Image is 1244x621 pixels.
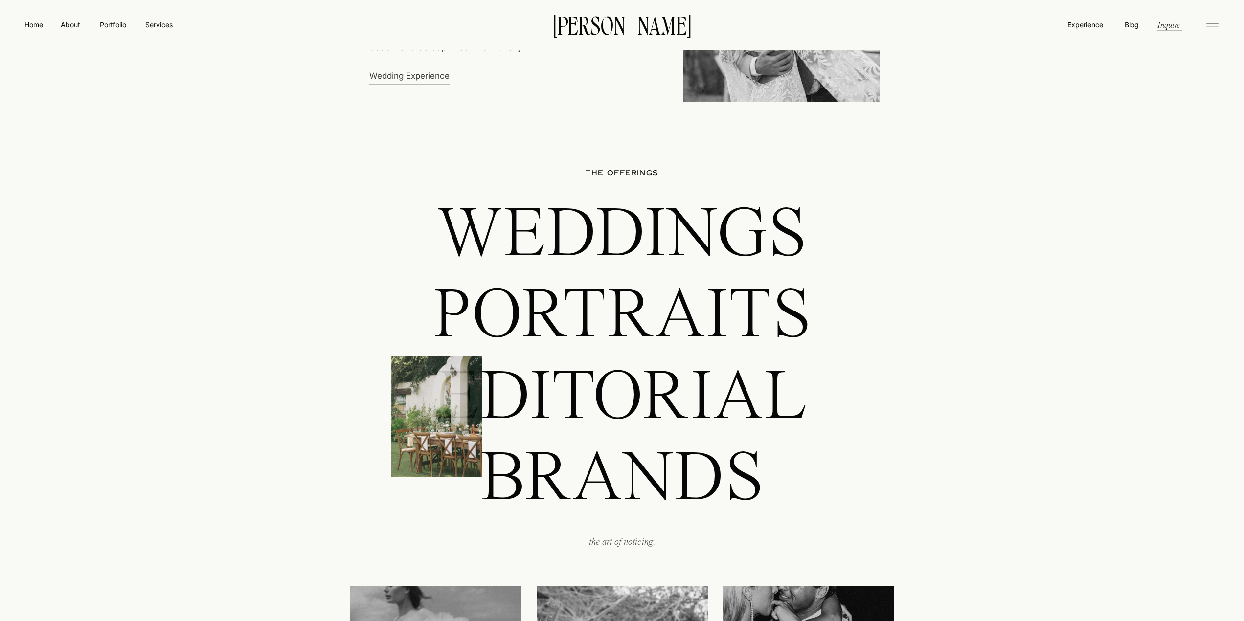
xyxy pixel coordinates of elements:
[95,20,130,30] a: Portfolio
[349,442,896,511] p: BRANDS
[538,14,706,35] a: [PERSON_NAME]
[59,20,81,29] a: About
[556,168,689,179] h2: THE offerings
[23,20,45,30] a: Home
[349,198,896,267] p: Weddings
[1066,20,1104,30] a: Experience
[369,70,455,80] a: Wedding Experience
[1122,20,1141,29] a: Blog
[1156,19,1181,30] a: Inquire
[369,25,605,60] p: The little things really are the big things — and they deserve to be captured intentionally.
[349,279,896,348] p: Portraits
[144,20,173,30] a: Services
[349,360,896,430] p: editorial
[589,538,656,547] i: the art of noticing.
